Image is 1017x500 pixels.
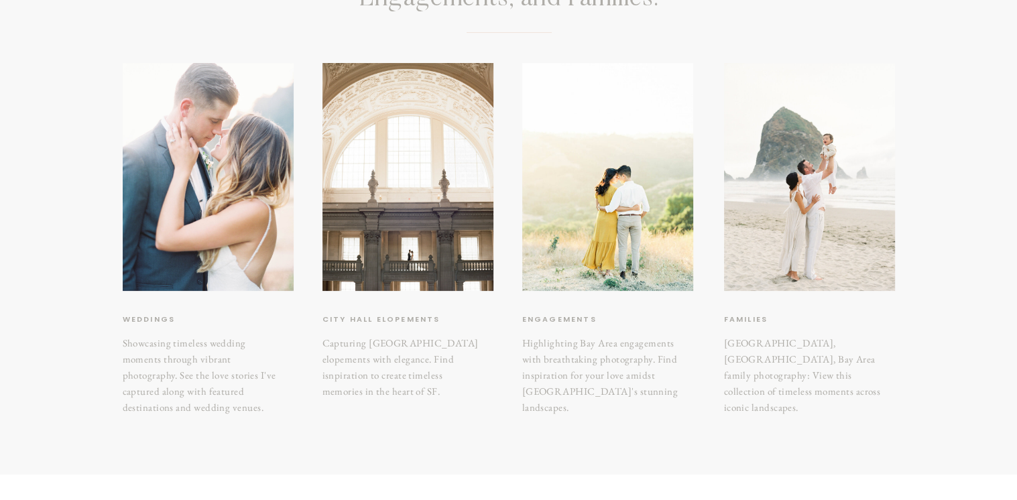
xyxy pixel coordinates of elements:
h3: Highlighting Bay Area engagements with breathtaking photography. Find inspiration for your love a... [522,335,684,407]
h3: Capturing [GEOGRAPHIC_DATA] elopements with elegance. Find isnpiration to create timeless memorie... [322,335,485,382]
a: City hall elopements [322,313,456,326]
a: [GEOGRAPHIC_DATA], [GEOGRAPHIC_DATA], Bay Area family photography: View this collection of timele... [724,335,887,407]
a: weddings [123,313,235,326]
a: Engagements [522,313,645,326]
h3: Showcasing timeless wedding moments through vibrant photography. See the love stories I've captur... [123,335,286,381]
a: Families [724,313,855,326]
